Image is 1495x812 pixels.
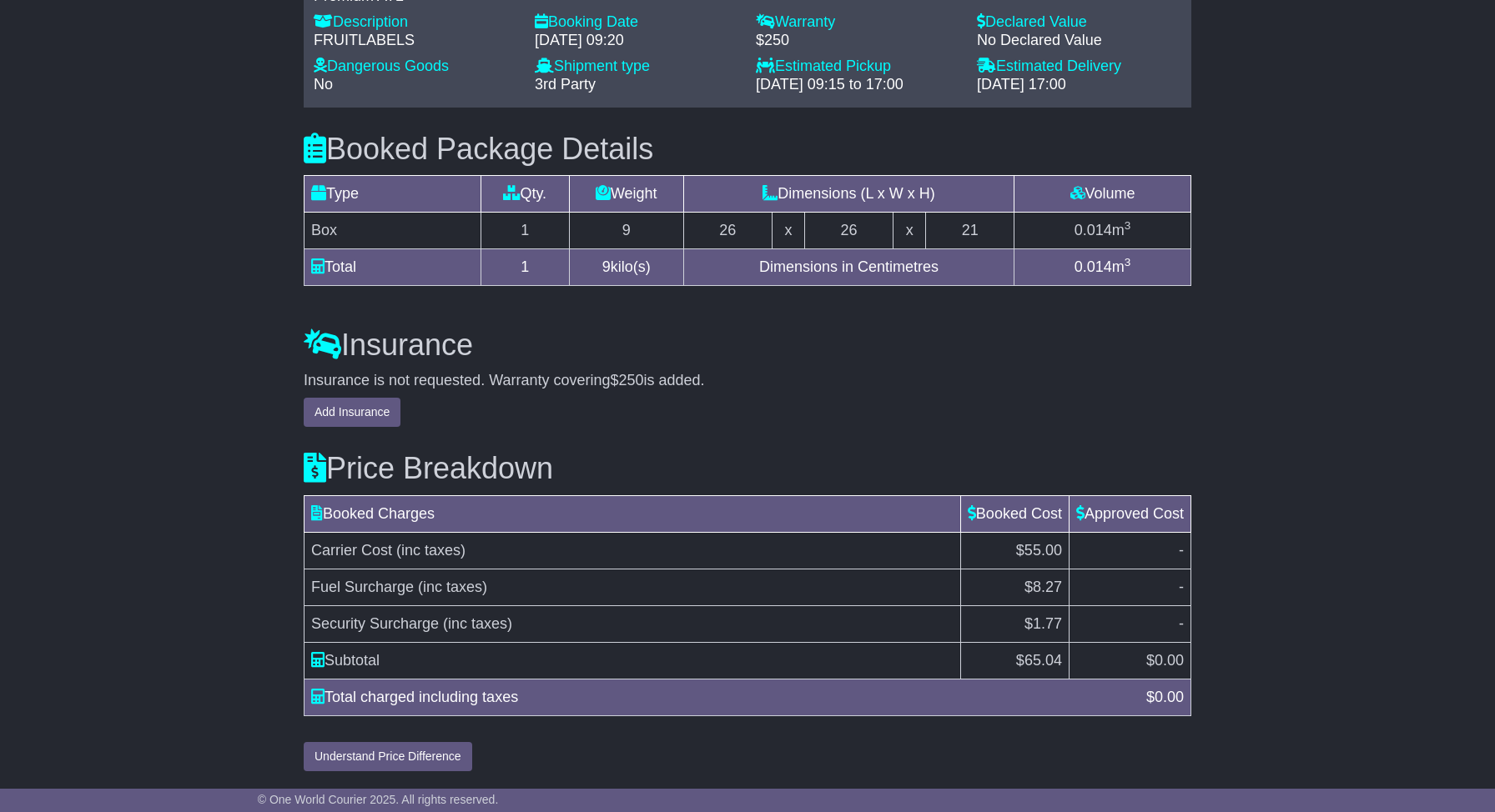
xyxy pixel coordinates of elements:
td: Type [305,176,481,213]
button: Add Insurance [304,398,400,427]
div: Warranty [756,13,960,32]
td: 1 [481,213,569,249]
span: - [1179,579,1184,595]
td: Weight [569,176,683,213]
span: 3rd Party [535,76,596,93]
span: $8.27 [1024,579,1062,595]
span: 0.014 [1075,258,1112,275]
td: Total [305,249,481,286]
td: Volume [1014,176,1191,213]
span: - [1179,615,1184,632]
div: Estimated Pickup [756,58,960,76]
td: 1 [481,249,569,286]
span: 9 [602,258,611,275]
td: kilo(s) [569,249,683,286]
td: Dimensions (L x W x H) [683,176,1014,213]
span: 0.00 [1155,689,1184,705]
td: m [1014,249,1191,286]
span: Security Surcharge [311,615,439,632]
span: - [1179,542,1184,559]
div: $ [1138,686,1192,709]
td: Subtotal [305,642,961,679]
span: © One World Courier 2025. All rights reserved. [258,793,499,806]
h3: Booked Package Details [304,133,1191,166]
div: Description [314,13,518,32]
td: Box [305,213,481,249]
span: 65.04 [1024,652,1062,669]
span: $1.77 [1024,615,1062,632]
td: Booked Charges [305,495,961,532]
div: Estimated Delivery [977,58,1181,76]
span: No [314,76,333,93]
span: Fuel Surcharge [311,579,414,595]
td: m [1014,213,1191,249]
td: 26 [805,213,893,249]
sup: 3 [1125,256,1131,268]
td: Approved Cost [1069,495,1190,532]
sup: 3 [1125,219,1131,232]
div: Total charged including taxes [303,686,1138,709]
td: $ [1069,642,1190,679]
span: (inc taxes) [443,615,512,632]
td: Qty. [481,176,569,213]
td: x [772,213,804,249]
td: Booked Cost [960,495,1069,532]
div: Booking Date [535,13,739,32]
div: $250 [756,32,960,50]
td: Dimensions in Centimetres [683,249,1014,286]
span: $250 [611,372,644,388]
div: Shipment type [535,58,739,76]
div: Declared Value [977,13,1181,32]
span: 0.00 [1155,652,1184,669]
span: (inc taxes) [418,579,487,595]
td: 21 [926,213,1014,249]
td: 9 [569,213,683,249]
div: FRUITLABELS [314,32,518,50]
td: x [893,213,925,249]
div: Insurance is not requested. Warranty covering is added. [304,372,1191,390]
div: [DATE] 17:00 [977,76,1181,94]
span: $55.00 [1016,542,1062,559]
span: 0.014 [1075,222,1112,238]
div: [DATE] 09:15 to 17:00 [756,76,960,94]
h3: Price Breakdown [304,452,1191,485]
td: 26 [683,213,772,249]
div: [DATE] 09:20 [535,32,739,50]
span: Carrier Cost [311,542,392,559]
td: $ [960,642,1069,679]
button: Understand Price Difference [304,742,472,771]
span: (inc taxes) [396,542,466,559]
div: Dangerous Goods [314,58,518,76]
h3: Insurance [304,328,1191,362]
div: No Declared Value [977,32,1181,50]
